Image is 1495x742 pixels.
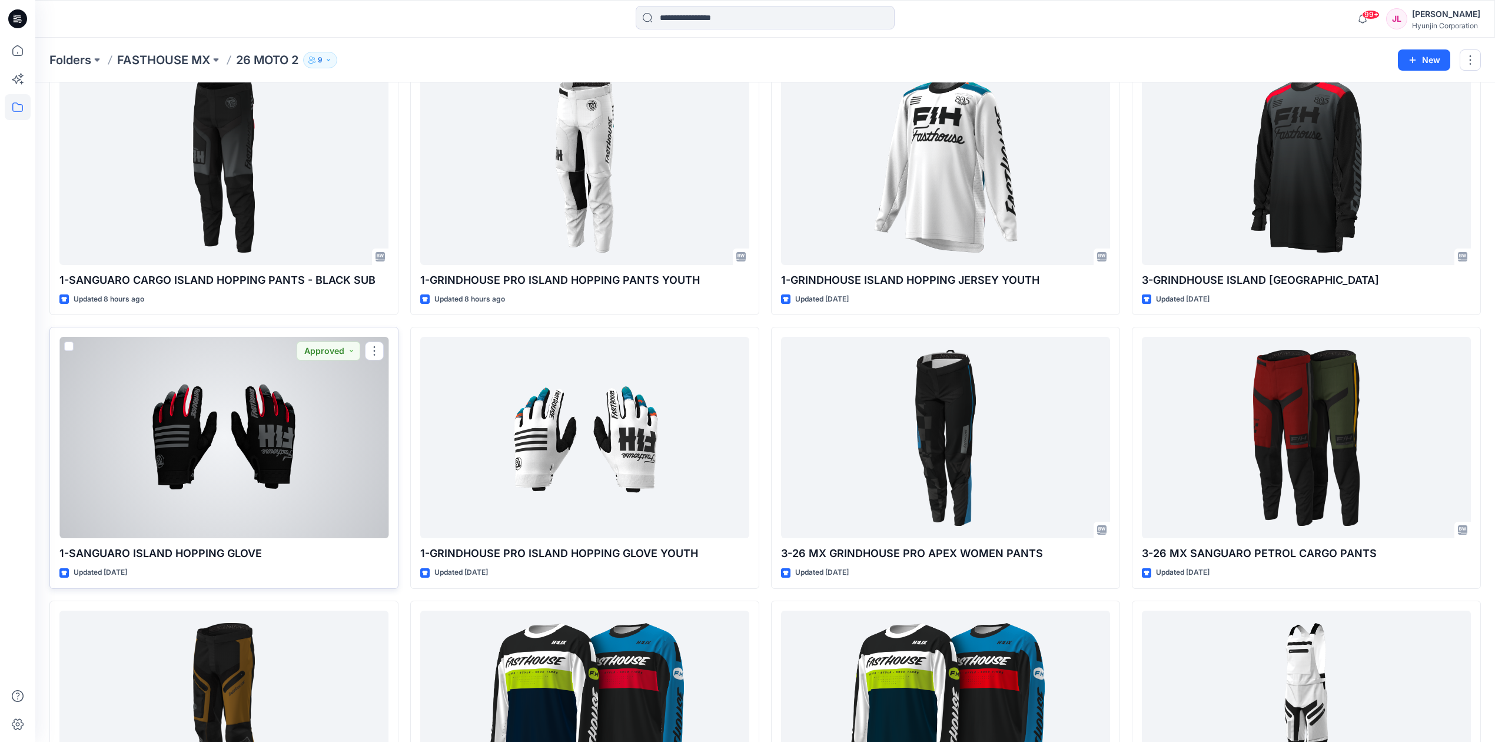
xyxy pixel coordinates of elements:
p: 1-GRINDHOUSE ISLAND HOPPING JERSEY YOUTH [781,272,1110,289]
p: 9 [318,54,323,67]
div: JL [1386,8,1407,29]
a: Folders [49,52,91,68]
span: 99+ [1362,10,1380,19]
p: 26 MOTO 2 [236,52,298,68]
p: Updated [DATE] [1156,567,1210,579]
p: Updated [DATE] [795,293,849,306]
p: 1-SANGUARO ISLAND HOPPING GLOVE [59,545,388,562]
p: Updated [DATE] [795,567,849,579]
div: Hyunjin Corporation [1412,21,1480,30]
a: 1-GRINDHOUSE PRO ISLAND HOPPING GLOVE YOUTH [420,337,749,538]
p: 1-SANGUARO CARGO ISLAND HOPPING PANTS - BLACK SUB [59,272,388,289]
button: New [1398,49,1450,71]
p: Updated [DATE] [434,567,488,579]
p: 1-GRINDHOUSE PRO ISLAND HOPPING PANTS YOUTH [420,272,749,289]
a: 1-GRINDHOUSE ISLAND HOPPING JERSEY YOUTH [781,64,1110,265]
a: 1-SANGUARO CARGO ISLAND HOPPING PANTS - BLACK SUB [59,64,388,265]
a: 1-SANGUARO ISLAND HOPPING GLOVE [59,337,388,538]
p: Updated 8 hours ago [74,293,144,306]
p: 3-26 MX GRINDHOUSE PRO APEX WOMEN PANTS [781,545,1110,562]
p: Updated [DATE] [74,567,127,579]
a: FASTHOUSE MX [117,52,210,68]
p: 3-26 MX SANGUARO PETROL CARGO PANTS [1142,545,1471,562]
button: 9 [303,52,337,68]
a: 3-26 MX GRINDHOUSE PRO APEX WOMEN PANTS [781,337,1110,538]
a: 3-GRINDHOUSE ISLAND HOPPING JERSEY [1142,64,1471,265]
p: Updated [DATE] [1156,293,1210,306]
p: 3-GRINDHOUSE ISLAND [GEOGRAPHIC_DATA] [1142,272,1471,289]
p: Updated 8 hours ago [434,293,505,306]
a: 3-26 MX SANGUARO PETROL CARGO PANTS [1142,337,1471,538]
a: 1-GRINDHOUSE PRO ISLAND HOPPING PANTS YOUTH [420,64,749,265]
p: 1-GRINDHOUSE PRO ISLAND HOPPING GLOVE YOUTH [420,545,749,562]
div: [PERSON_NAME] [1412,7,1480,21]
